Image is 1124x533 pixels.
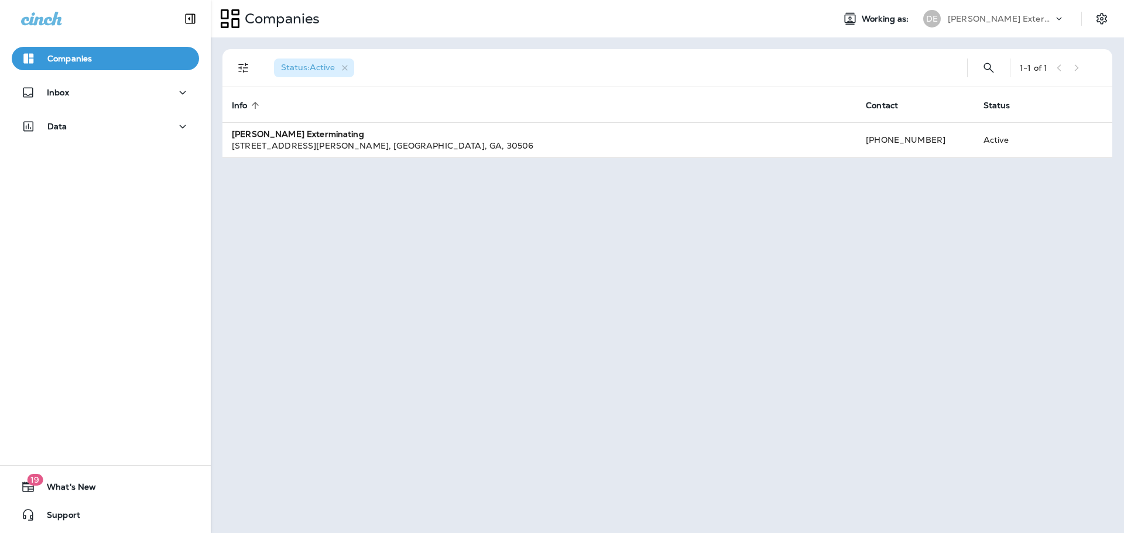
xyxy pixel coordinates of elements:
button: 19What's New [12,475,199,498]
span: Contact [866,101,898,111]
button: Inbox [12,81,199,104]
span: Info [232,101,248,111]
div: [STREET_ADDRESS][PERSON_NAME] , [GEOGRAPHIC_DATA] , GA , 30506 [232,140,847,152]
p: Data [47,122,67,131]
span: Support [35,510,80,524]
button: Companies [12,47,199,70]
button: Filters [232,56,255,80]
strong: [PERSON_NAME] Exterminating [232,129,364,139]
div: DE [923,10,941,27]
p: Companies [47,54,92,63]
span: Status [983,100,1026,111]
button: Collapse Sidebar [174,7,207,30]
span: Info [232,100,263,111]
td: [PHONE_NUMBER] [856,122,974,157]
button: Search Companies [977,56,1000,80]
span: Contact [866,100,913,111]
span: Status [983,101,1010,111]
p: [PERSON_NAME] Exterminating [948,14,1053,23]
td: Active [974,122,1049,157]
p: Companies [240,10,320,27]
p: Inbox [47,88,69,97]
span: What's New [35,482,96,496]
button: Support [12,503,199,527]
span: Working as: [862,14,911,24]
span: 19 [27,474,43,486]
button: Data [12,115,199,138]
span: Status : Active [281,62,335,73]
div: 1 - 1 of 1 [1020,63,1047,73]
button: Settings [1091,8,1112,29]
div: Status:Active [274,59,354,77]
